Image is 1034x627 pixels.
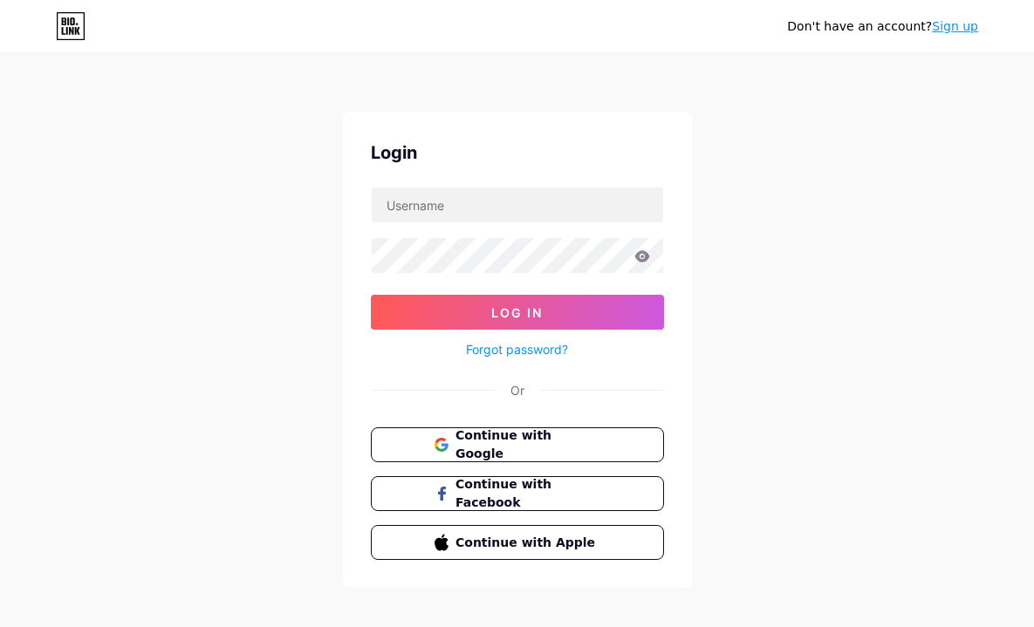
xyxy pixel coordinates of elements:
[455,534,599,552] span: Continue with Apple
[371,427,664,462] button: Continue with Google
[787,17,978,36] div: Don't have an account?
[371,476,664,511] button: Continue with Facebook
[932,19,978,33] a: Sign up
[371,525,664,560] button: Continue with Apple
[371,140,664,166] div: Login
[372,187,663,222] input: Username
[455,475,599,512] span: Continue with Facebook
[466,340,568,358] a: Forgot password?
[371,295,664,330] button: Log In
[455,426,599,463] span: Continue with Google
[510,381,524,399] div: Or
[491,305,543,320] span: Log In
